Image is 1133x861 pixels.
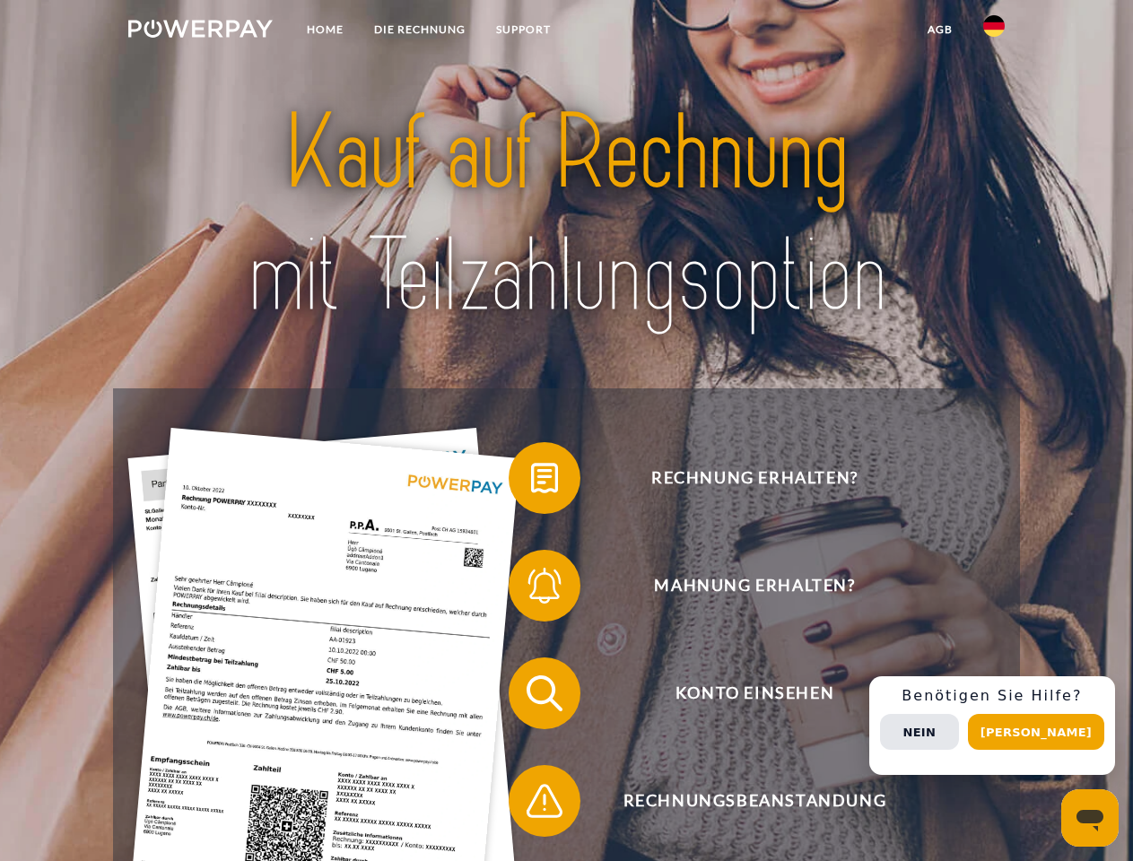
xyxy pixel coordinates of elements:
img: de [983,15,1005,37]
a: DIE RECHNUNG [359,13,481,46]
a: SUPPORT [481,13,566,46]
span: Konto einsehen [535,657,974,729]
span: Rechnung erhalten? [535,442,974,514]
img: qb_bell.svg [522,563,567,608]
button: Konto einsehen [509,657,975,729]
button: Mahnung erhalten? [509,550,975,622]
span: Mahnung erhalten? [535,550,974,622]
h3: Benötigen Sie Hilfe? [880,687,1104,705]
a: Home [292,13,359,46]
button: Rechnungsbeanstandung [509,765,975,837]
a: agb [912,13,968,46]
button: Rechnung erhalten? [509,442,975,514]
img: qb_bill.svg [522,456,567,500]
button: Nein [880,714,959,750]
img: qb_warning.svg [522,778,567,823]
span: Rechnungsbeanstandung [535,765,974,837]
img: title-powerpay_de.svg [171,86,962,344]
iframe: Schaltfläche zum Öffnen des Messaging-Fensters [1061,789,1119,847]
img: qb_search.svg [522,671,567,716]
img: logo-powerpay-white.svg [128,20,273,38]
button: [PERSON_NAME] [968,714,1104,750]
div: Schnellhilfe [869,676,1115,775]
